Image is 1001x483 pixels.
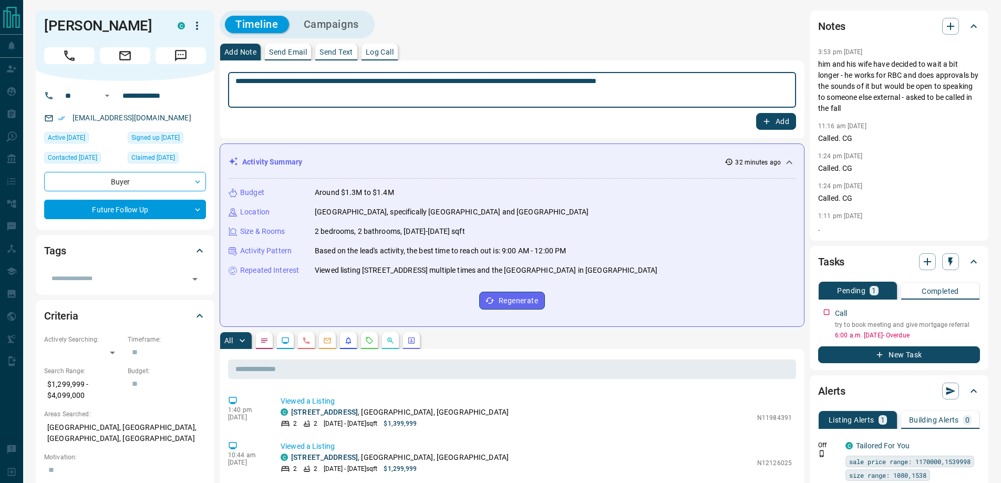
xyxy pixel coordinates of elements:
h2: Alerts [818,383,845,399]
p: Send Text [319,48,353,56]
p: Viewed listing [STREET_ADDRESS] multiple times and the [GEOGRAPHIC_DATA] in [GEOGRAPHIC_DATA] [315,265,657,276]
p: him and his wife have decided to wait a bit longer - he works for RBC and does approvals by the s... [818,59,980,114]
button: Add [756,113,796,130]
a: Tailored For You [856,441,910,450]
p: [DATE] [228,414,265,421]
p: 1:11 pm [DATE] [818,212,863,220]
p: 3:53 pm [DATE] [818,48,863,56]
span: sale price range: 1170000,1539998 [849,456,971,467]
span: Contacted [DATE] [48,152,97,163]
svg: Notes [260,336,269,345]
p: Send Email [269,48,307,56]
p: Actively Searching: [44,335,122,344]
p: $1,399,999 [384,419,417,428]
span: Signed up [DATE] [131,132,180,143]
p: Off [818,440,839,450]
div: condos.ca [178,22,185,29]
p: Called. CG [818,133,980,144]
p: Log Call [366,48,394,56]
svg: Emails [323,336,332,345]
p: [GEOGRAPHIC_DATA], specifically [GEOGRAPHIC_DATA] and [GEOGRAPHIC_DATA] [315,207,589,218]
p: Budget [240,187,264,198]
div: Buyer [44,172,206,191]
div: Mon Jun 23 2025 [44,152,122,167]
p: 10:44 am [228,451,265,459]
div: Tasks [818,249,980,274]
p: Budget: [128,366,206,376]
p: 32 minutes ago [735,158,781,167]
a: [STREET_ADDRESS] [291,408,358,416]
p: 2 [293,464,297,474]
p: Pending [837,287,865,294]
p: Viewed a Listing [281,441,792,452]
h2: Tags [44,242,66,259]
svg: Email Verified [58,115,65,122]
button: Open [101,89,113,102]
h2: Criteria [44,307,78,324]
a: [EMAIL_ADDRESS][DOMAIN_NAME] [73,114,191,122]
p: Search Range: [44,366,122,376]
p: N12126025 [757,458,792,468]
p: 0 [965,416,969,424]
a: [STREET_ADDRESS] [291,453,358,461]
p: Timeframe: [128,335,206,344]
p: 1:40 pm [228,406,265,414]
svg: Calls [302,336,311,345]
p: . [818,223,980,234]
p: [DATE] - [DATE] sqft [324,419,377,428]
button: Open [188,272,202,286]
h2: Tasks [818,253,844,270]
p: [DATE] - [DATE] sqft [324,464,377,474]
span: Claimed [DATE] [131,152,175,163]
button: Campaigns [293,16,369,33]
p: , [GEOGRAPHIC_DATA], [GEOGRAPHIC_DATA] [291,452,509,463]
p: Size & Rooms [240,226,285,237]
div: condos.ca [845,442,853,449]
p: Add Note [224,48,256,56]
span: size range: 1080,1538 [849,470,926,480]
div: Notes [818,14,980,39]
p: 2 bedrooms, 2 bathrooms, [DATE]-[DATE] sqft [315,226,465,237]
p: 2 [314,464,317,474]
p: Call [835,308,848,319]
p: All [224,337,233,344]
p: Viewed a Listing [281,396,792,407]
button: New Task [818,346,980,363]
p: Motivation: [44,453,206,462]
p: 1:24 pm [DATE] [818,182,863,190]
p: Building Alerts [909,416,959,424]
h1: [PERSON_NAME] [44,17,162,34]
p: 11:16 am [DATE] [818,122,866,130]
div: Thu May 29 2025 [128,152,206,167]
div: condos.ca [281,454,288,461]
p: 2 [314,419,317,428]
p: 1 [881,416,885,424]
span: Call [44,47,95,64]
button: Regenerate [479,292,545,310]
svg: Push Notification Only [818,450,825,457]
span: Email [100,47,150,64]
div: Criteria [44,303,206,328]
p: Based on the lead's activity, the best time to reach out is: 9:00 AM - 12:00 PM [315,245,566,256]
div: Thu May 29 2025 [128,132,206,147]
p: Activity Summary [242,157,302,168]
div: Tags [44,238,206,263]
span: Message [156,47,206,64]
p: Repeated Interest [240,265,299,276]
p: $1,299,999 - $4,099,000 [44,376,122,404]
p: N11984391 [757,413,792,423]
p: 2 [293,419,297,428]
svg: Requests [365,336,374,345]
p: , [GEOGRAPHIC_DATA], [GEOGRAPHIC_DATA] [291,407,509,418]
button: Timeline [225,16,289,33]
p: [DATE] [228,459,265,466]
p: [GEOGRAPHIC_DATA], [GEOGRAPHIC_DATA], [GEOGRAPHIC_DATA], [GEOGRAPHIC_DATA] [44,419,206,447]
p: try to book meeting and give mortgage referral [835,320,980,330]
p: 6:00 a.m. [DATE] - Overdue [835,331,980,340]
p: Around $1.3M to $1.4M [315,187,394,198]
span: Active [DATE] [48,132,85,143]
p: Called. CG [818,193,980,204]
svg: Opportunities [386,336,395,345]
div: Alerts [818,378,980,404]
svg: Lead Browsing Activity [281,336,290,345]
